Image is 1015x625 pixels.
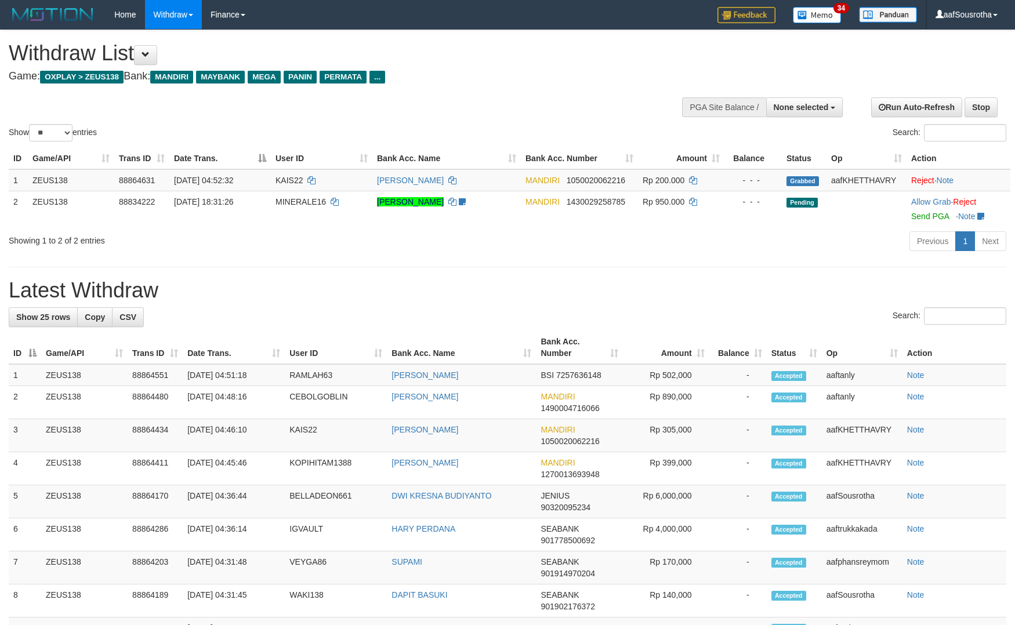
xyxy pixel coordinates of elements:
[911,176,934,185] a: Reject
[643,197,684,206] span: Rp 950.000
[9,551,41,584] td: 7
[284,71,317,83] span: PANIN
[41,584,128,617] td: ZEUS138
[391,491,491,500] a: DWI KRESNA BUDIYANTO
[41,485,128,518] td: ZEUS138
[709,452,767,485] td: -
[285,452,387,485] td: KOPIHITAM1388
[623,386,709,419] td: Rp 890,000
[793,7,842,23] img: Button%20Memo.svg
[183,518,285,551] td: [DATE] 04:36:14
[285,331,387,364] th: User ID: activate to sort column ascending
[9,364,41,386] td: 1
[128,485,183,518] td: 88864170
[541,602,594,611] span: Copy 901902176372 to clipboard
[541,470,599,479] span: Copy 1270013693948 to clipboard
[893,307,1006,325] label: Search:
[9,452,41,485] td: 4
[623,485,709,518] td: Rp 6,000,000
[525,197,560,206] span: MANDIRI
[541,425,575,434] span: MANDIRI
[907,491,925,500] a: Note
[9,230,414,246] div: Showing 1 to 2 of 2 entries
[709,584,767,617] td: -
[771,393,806,402] span: Accepted
[521,148,638,169] th: Bank Acc. Number: activate to sort column ascending
[541,524,579,533] span: SEABANK
[786,176,819,186] span: Grabbed
[28,148,114,169] th: Game/API: activate to sort column ascending
[183,386,285,419] td: [DATE] 04:48:16
[285,419,387,452] td: KAIS22
[541,503,590,512] span: Copy 90320095234 to clipboard
[369,71,385,83] span: ...
[169,148,271,169] th: Date Trans.: activate to sort column descending
[541,557,579,566] span: SEABANK
[955,231,975,251] a: 1
[9,191,28,227] td: 2
[638,148,724,169] th: Amount: activate to sort column ascending
[9,169,28,191] td: 1
[822,331,902,364] th: Op: activate to sort column ascending
[729,196,777,208] div: - - -
[682,97,766,117] div: PGA Site Balance /
[937,176,954,185] a: Note
[623,551,709,584] td: Rp 170,000
[41,331,128,364] th: Game/API: activate to sort column ascending
[709,485,767,518] td: -
[41,419,128,452] td: ZEUS138
[391,557,422,566] a: SUPAMI
[41,386,128,419] td: ZEUS138
[907,191,1010,227] td: ·
[541,392,575,401] span: MANDIRI
[907,148,1010,169] th: Action
[128,386,183,419] td: 88864480
[275,176,303,185] span: KAIS22
[285,518,387,551] td: IGVAULT
[822,551,902,584] td: aafphansreymom
[77,307,113,327] a: Copy
[871,97,962,117] a: Run Auto-Refresh
[9,518,41,551] td: 6
[9,6,97,23] img: MOTION_logo.png
[623,518,709,551] td: Rp 4,000,000
[717,7,775,23] img: Feedback.jpg
[907,557,925,566] a: Note
[29,124,72,141] select: Showentries
[28,191,114,227] td: ZEUS138
[387,331,536,364] th: Bank Acc. Name: activate to sort column ascending
[128,584,183,617] td: 88864189
[372,148,521,169] th: Bank Acc. Name: activate to sort column ascending
[128,419,183,452] td: 88864434
[9,148,28,169] th: ID
[907,169,1010,191] td: ·
[782,148,826,169] th: Status
[567,176,625,185] span: Copy 1050020062216 to clipboard
[623,452,709,485] td: Rp 399,000
[119,312,136,322] span: CSV
[391,370,458,380] a: [PERSON_NAME]
[859,7,917,23] img: panduan.png
[28,169,114,191] td: ZEUS138
[911,197,951,206] a: Allow Grab
[567,197,625,206] span: Copy 1430029258785 to clipboard
[541,458,575,467] span: MANDIRI
[128,364,183,386] td: 88864551
[709,551,767,584] td: -
[525,176,560,185] span: MANDIRI
[16,312,70,322] span: Show 25 rows
[965,97,998,117] a: Stop
[9,307,78,327] a: Show 25 rows
[902,331,1006,364] th: Action
[41,364,128,386] td: ZEUS138
[391,425,458,434] a: [PERSON_NAME]
[822,485,902,518] td: aafSousrotha
[709,331,767,364] th: Balance: activate to sort column ascending
[826,148,907,169] th: Op: activate to sort column ascending
[271,148,372,169] th: User ID: activate to sort column ascending
[774,103,829,112] span: None selected
[275,197,326,206] span: MINERALE16
[119,197,155,206] span: 88834222
[114,148,169,169] th: Trans ID: activate to sort column ascending
[907,458,925,467] a: Note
